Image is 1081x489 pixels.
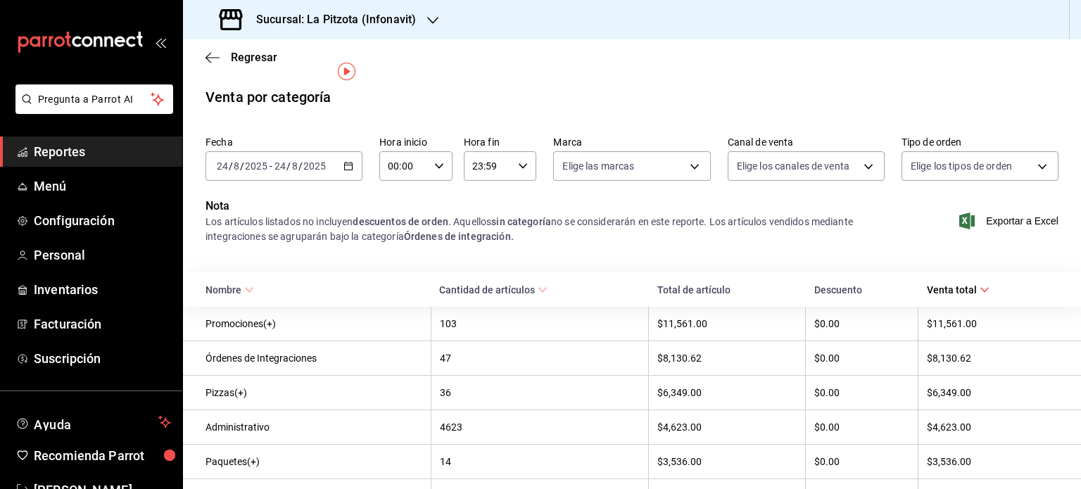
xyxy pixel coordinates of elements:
div: $4,623.00 [657,421,797,433]
span: Personal [34,246,171,265]
div: 36 [440,387,640,398]
div: Paquetes(+) [206,456,422,467]
div: $11,561.00 [927,318,1058,329]
span: Facturación [34,315,171,334]
span: - [270,160,272,172]
span: Regresar [231,51,277,64]
label: Fecha [206,137,362,147]
label: Tipo de orden [902,137,1058,147]
span: / [229,160,233,172]
span: Ayuda [34,414,153,431]
div: 47 [440,353,640,364]
strong: sin categoría [491,216,551,227]
span: Elige los tipos de orden [911,159,1012,173]
input: ---- [303,160,327,172]
label: Hora inicio [379,137,453,147]
div: $0.00 [814,456,909,467]
div: 14 [440,456,640,467]
span: Suscripción [34,349,171,368]
div: $0.00 [814,421,909,433]
input: -- [216,160,229,172]
div: Órdenes de Integraciones [206,353,422,364]
div: $4,623.00 [927,421,1058,433]
strong: Órdenes de integración. [404,231,514,242]
span: Cantidad de artículos [439,284,548,296]
span: / [298,160,303,172]
p: Nota [206,198,885,215]
label: Canal de venta [728,137,885,147]
span: Configuración [34,211,171,230]
span: Elige las marcas [562,159,634,173]
span: Elige los canales de venta [737,159,849,173]
div: $8,130.62 [927,353,1058,364]
div: Los artículos listados no incluyen . Aquellos no se considerarán en este reporte. Los artículos v... [206,215,885,244]
div: Administrativo [206,421,422,433]
div: 4623 [440,421,640,433]
span: Reportes [34,142,171,161]
div: Venta por categoría [206,87,331,108]
span: Pregunta a Parrot AI [38,92,151,107]
strong: descuentos de orden [353,216,448,227]
div: 103 [440,318,640,329]
div: $8,130.62 [657,353,797,364]
button: Pregunta a Parrot AI [15,84,173,114]
span: Inventarios [34,280,171,299]
div: Pizzas(+) [206,387,422,398]
a: Pregunta a Parrot AI [10,102,173,117]
div: $3,536.00 [927,456,1058,467]
input: ---- [244,160,268,172]
span: / [286,160,291,172]
span: Venta total [927,284,990,296]
span: Menú [34,177,171,196]
div: $3,536.00 [657,456,797,467]
span: Recomienda Parrot [34,446,171,465]
div: $11,561.00 [657,318,797,329]
span: / [240,160,244,172]
div: $6,349.00 [927,387,1058,398]
img: Tooltip marker [338,63,355,80]
th: Total de artículo [649,272,806,307]
button: Exportar a Excel [962,212,1058,229]
span: Nombre [206,284,254,296]
button: Regresar [206,51,277,64]
div: $0.00 [814,387,909,398]
div: Promociones(+) [206,318,422,329]
h3: Sucursal: La Pitzota (Infonavit) [245,11,416,28]
div: $6,349.00 [657,387,797,398]
label: Hora fin [464,137,537,147]
th: Descuento [806,272,918,307]
div: $0.00 [814,318,909,329]
div: $0.00 [814,353,909,364]
input: -- [233,160,240,172]
input: -- [274,160,286,172]
button: open_drawer_menu [155,37,166,48]
input: -- [291,160,298,172]
label: Marca [553,137,710,147]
